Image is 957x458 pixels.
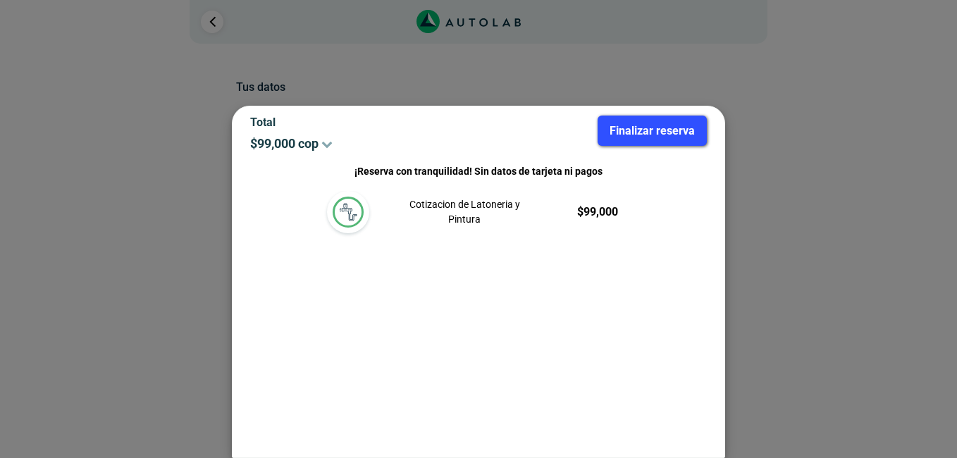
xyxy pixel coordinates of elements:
button: Finalizar reserva [598,116,707,146]
p: $ 99,000 cop [250,136,468,151]
p: $ 99,000 [533,204,618,221]
p: ¡Reserva con tranquilidad! Sin datos de tarjeta ni pagos [250,163,707,180]
p: Total [250,116,468,129]
p: Cotizacion de Latoneria y Pintura [396,197,534,227]
img: latoneria_y_pintura-v3.svg [333,197,364,228]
